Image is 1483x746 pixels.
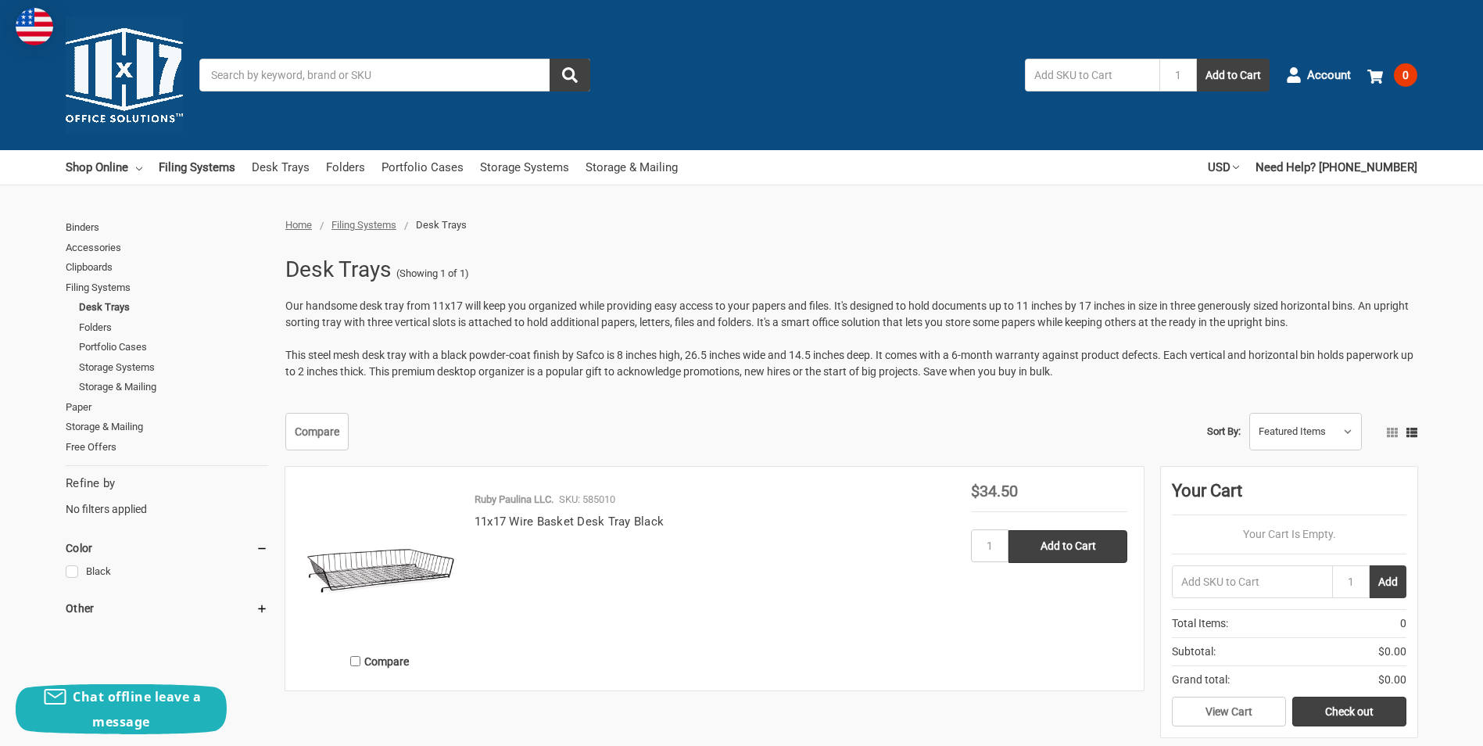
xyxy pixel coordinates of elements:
input: Search by keyword, brand or SKU [199,59,590,91]
button: Add [1370,565,1406,598]
span: (Showing 1 of 1) [396,266,469,282]
a: Shop Online [66,150,142,185]
input: Add SKU to Cart [1025,59,1159,91]
a: 11x17 Wire Basket Desk Tray Black [475,515,664,529]
a: Account [1286,55,1351,95]
a: Portfolio Cases [381,150,464,185]
a: View Cart [1172,697,1286,726]
a: Storage & Mailing [66,417,268,437]
a: Paper [66,397,268,418]
a: Black [66,561,268,583]
a: Filing Systems [66,278,268,298]
span: Grand total: [1172,672,1230,688]
a: Storage & Mailing [79,377,268,397]
a: Storage & Mailing [586,150,678,185]
a: 0 [1367,55,1417,95]
span: $34.50 [971,482,1018,500]
span: Subtotal: [1172,644,1216,660]
img: 11x17.com [66,16,183,134]
h5: Other [66,599,268,618]
a: Storage Systems [79,357,268,378]
a: Filing Systems [331,219,396,231]
a: Need Help? [PHONE_NUMBER] [1256,150,1417,185]
a: Check out [1292,697,1406,726]
a: Home [285,219,312,231]
a: USD [1208,150,1239,185]
a: Portfolio Cases [79,337,268,357]
span: Total Items: [1172,615,1228,632]
a: Free Offers [66,437,268,457]
input: Add to Cart [1008,530,1127,563]
span: Our handsome desk tray from 11x17 will keep you organized while providing easy access to your pap... [285,299,1409,328]
button: Chat offline leave a message [16,684,227,734]
span: Account [1307,66,1351,84]
span: 0 [1400,615,1406,632]
label: Sort By: [1207,420,1241,443]
input: Compare [350,656,360,666]
label: Compare [302,648,458,674]
a: Compare [285,413,349,450]
h5: Refine by [66,475,268,493]
a: Binders [66,217,268,238]
div: Your Cart [1172,478,1406,515]
span: 0 [1394,63,1417,87]
span: Chat offline leave a message [73,688,201,730]
div: No filters applied [66,475,268,517]
a: Clipboards [66,257,268,278]
h1: Desk Trays [285,249,392,290]
button: Add to Cart [1197,59,1270,91]
p: Ruby Paulina LLC. [475,492,553,507]
span: Desk Trays [416,219,467,231]
a: Folders [326,150,365,185]
input: Add SKU to Cart [1172,565,1332,598]
span: This steel mesh desk tray with a black powder-coat finish by Safco is 8 inches high, 26.5 inches ... [285,349,1413,378]
a: Desk Trays [252,150,310,185]
a: Accessories [66,238,268,258]
p: SKU: 585010 [559,492,615,507]
h5: Color [66,539,268,558]
span: $0.00 [1378,644,1406,660]
img: duty and tax information for United States [16,8,53,45]
a: Storage Systems [480,150,569,185]
img: 11x17 Wire Basket Desk Tray Black [302,483,458,640]
p: Your Cart Is Empty. [1172,526,1406,543]
a: Desk Trays [79,297,268,317]
span: $0.00 [1378,672,1406,688]
a: Folders [79,317,268,338]
a: Filing Systems [159,150,235,185]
